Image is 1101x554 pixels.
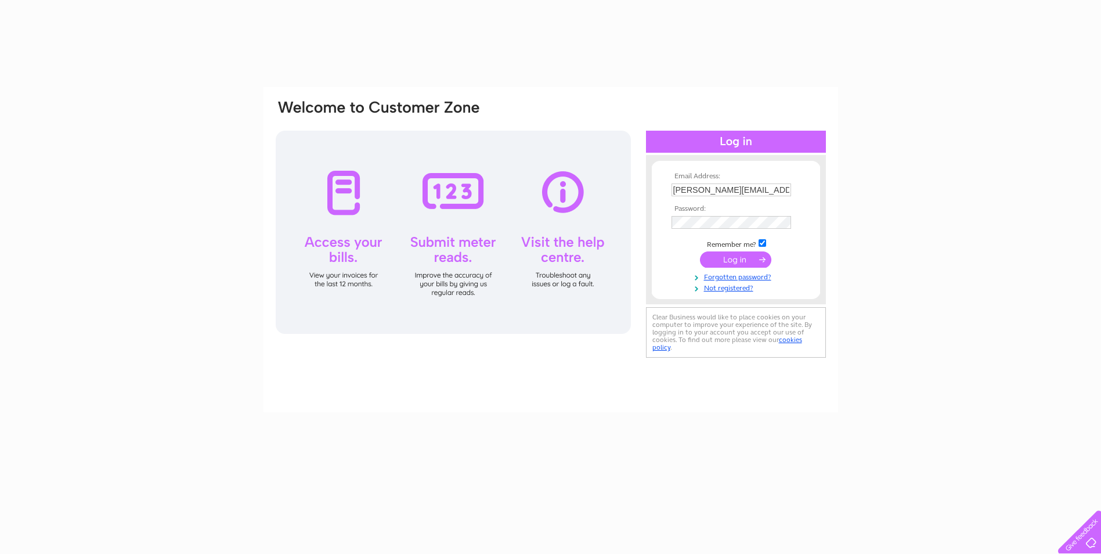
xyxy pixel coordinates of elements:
[669,238,803,249] td: Remember me?
[672,271,803,282] a: Forgotten password?
[672,282,803,293] a: Not registered?
[700,251,771,268] input: Submit
[669,172,803,181] th: Email Address:
[652,336,802,351] a: cookies policy
[646,307,826,358] div: Clear Business would like to place cookies on your computer to improve your experience of the sit...
[669,205,803,213] th: Password:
